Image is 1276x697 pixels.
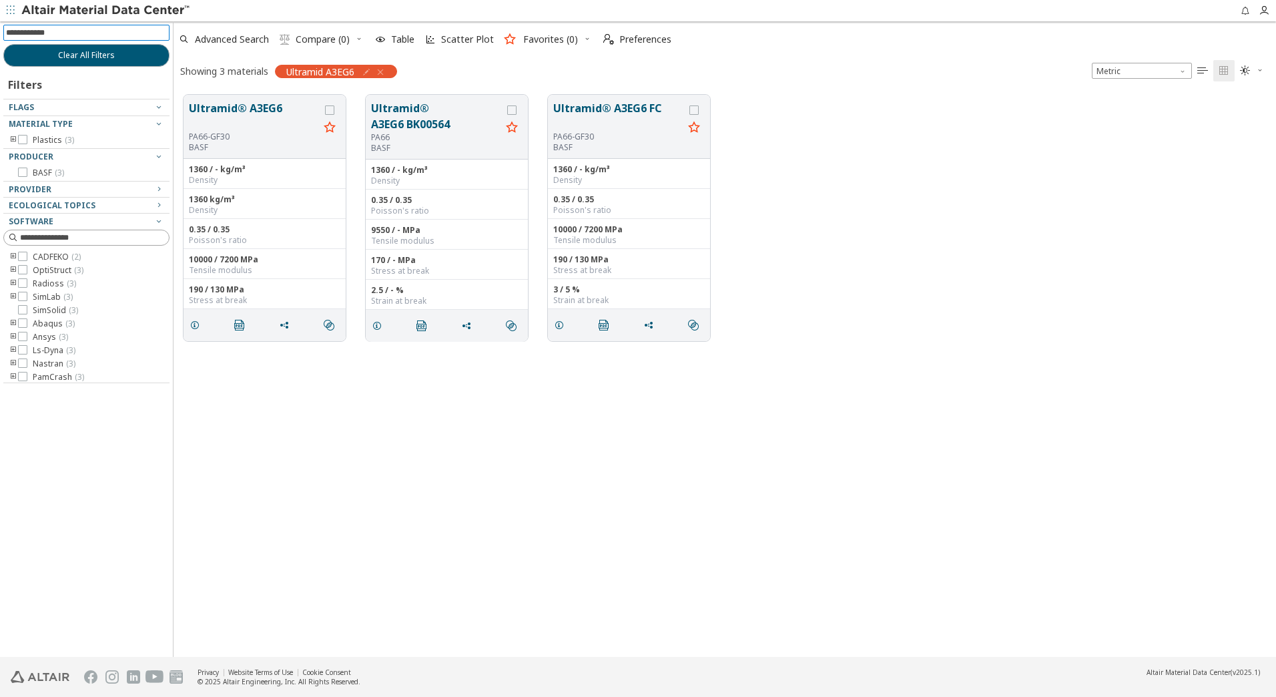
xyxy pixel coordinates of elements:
[619,35,671,44] span: Preferences
[21,4,192,17] img: Altair Material Data Center
[9,372,18,383] i: toogle group
[553,295,705,306] div: Strain at break
[9,318,18,329] i: toogle group
[33,359,75,369] span: Nastran
[371,206,523,216] div: Poisson's ratio
[67,278,76,289] span: ( 3 )
[9,292,18,302] i: toogle group
[286,65,354,77] span: Ultramid A3EG6
[55,167,64,178] span: ( 3 )
[189,235,340,246] div: Poisson's ratio
[9,200,95,211] span: Ecological Topics
[553,175,705,186] div: Density
[1219,65,1229,76] i: 
[593,312,621,338] button: PDF Download
[71,251,81,262] span: ( 2 )
[33,278,76,289] span: Radioss
[9,265,18,276] i: toogle group
[548,312,576,338] button: Details
[553,132,683,142] div: PA66-GF30
[189,142,319,153] p: BASF
[371,100,501,132] button: Ultramid® A3EG6 BK00564
[66,344,75,356] span: ( 3 )
[455,312,483,339] button: Share
[11,671,69,683] img: Altair Engineering
[1197,65,1208,76] i: 
[391,35,414,44] span: Table
[371,195,523,206] div: 0.35 / 0.35
[500,312,528,339] button: Similar search
[523,35,578,44] span: Favorites (0)
[9,332,18,342] i: toogle group
[3,44,170,67] button: Clear All Filters
[3,149,170,165] button: Producer
[371,165,523,176] div: 1360 / - kg/m³
[3,67,49,99] div: Filters
[65,134,74,146] span: ( 3 )
[75,371,84,383] span: ( 3 )
[33,252,81,262] span: CADFEKO
[189,175,340,186] div: Density
[410,312,438,339] button: PDF Download
[189,100,319,132] button: Ultramid® A3EG6
[228,312,256,338] button: PDF Download
[371,236,523,246] div: Tensile modulus
[302,668,351,677] a: Cookie Consent
[296,35,350,44] span: Compare (0)
[553,224,705,235] div: 10000 / 7200 MPa
[319,118,340,139] button: Favorite
[3,198,170,214] button: Ecological Topics
[9,151,53,162] span: Producer
[9,216,53,227] span: Software
[1235,60,1269,81] button: Theme
[371,266,523,276] div: Stress at break
[1092,63,1192,79] span: Metric
[189,164,340,175] div: 1360 / - kg/m³
[69,304,78,316] span: ( 3 )
[682,312,710,338] button: Similar search
[198,668,219,677] a: Privacy
[65,318,75,329] span: ( 3 )
[553,164,705,175] div: 1360 / - kg/m³
[603,34,614,45] i: 
[688,320,699,330] i: 
[1192,60,1213,81] button: Table View
[33,265,83,276] span: OptiStruct
[3,214,170,230] button: Software
[553,100,683,132] button: Ultramid® A3EG6 FC
[553,205,705,216] div: Poisson's ratio
[324,320,334,330] i: 
[371,225,523,236] div: 9550 / - MPa
[501,118,523,139] button: Favorite
[599,320,609,330] i: 
[33,168,64,178] span: BASF
[228,668,293,677] a: Website Terms of Use
[189,194,340,205] div: 1360 kg/m³
[189,284,340,295] div: 190 / 130 MPa
[506,320,517,331] i: 
[553,284,705,295] div: 3 / 5 %
[3,99,170,115] button: Flags
[180,65,268,77] div: Showing 3 materials
[441,35,494,44] span: Scatter Plot
[371,255,523,266] div: 170 / - MPa
[33,135,74,146] span: Plastics
[9,359,18,369] i: toogle group
[33,345,75,356] span: Ls-Dyna
[198,677,360,686] div: © 2025 Altair Engineering, Inc. All Rights Reserved.
[189,295,340,306] div: Stress at break
[189,254,340,265] div: 10000 / 7200 MPa
[33,332,68,342] span: Ansys
[318,312,346,338] button: Similar search
[553,194,705,205] div: 0.35 / 0.35
[9,118,73,130] span: Material Type
[74,264,83,276] span: ( 3 )
[189,205,340,216] div: Density
[683,118,705,139] button: Favorite
[189,265,340,276] div: Tensile modulus
[189,132,319,142] div: PA66-GF30
[416,320,427,331] i: 
[273,312,301,338] button: Share
[366,312,394,339] button: Details
[184,312,212,338] button: Details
